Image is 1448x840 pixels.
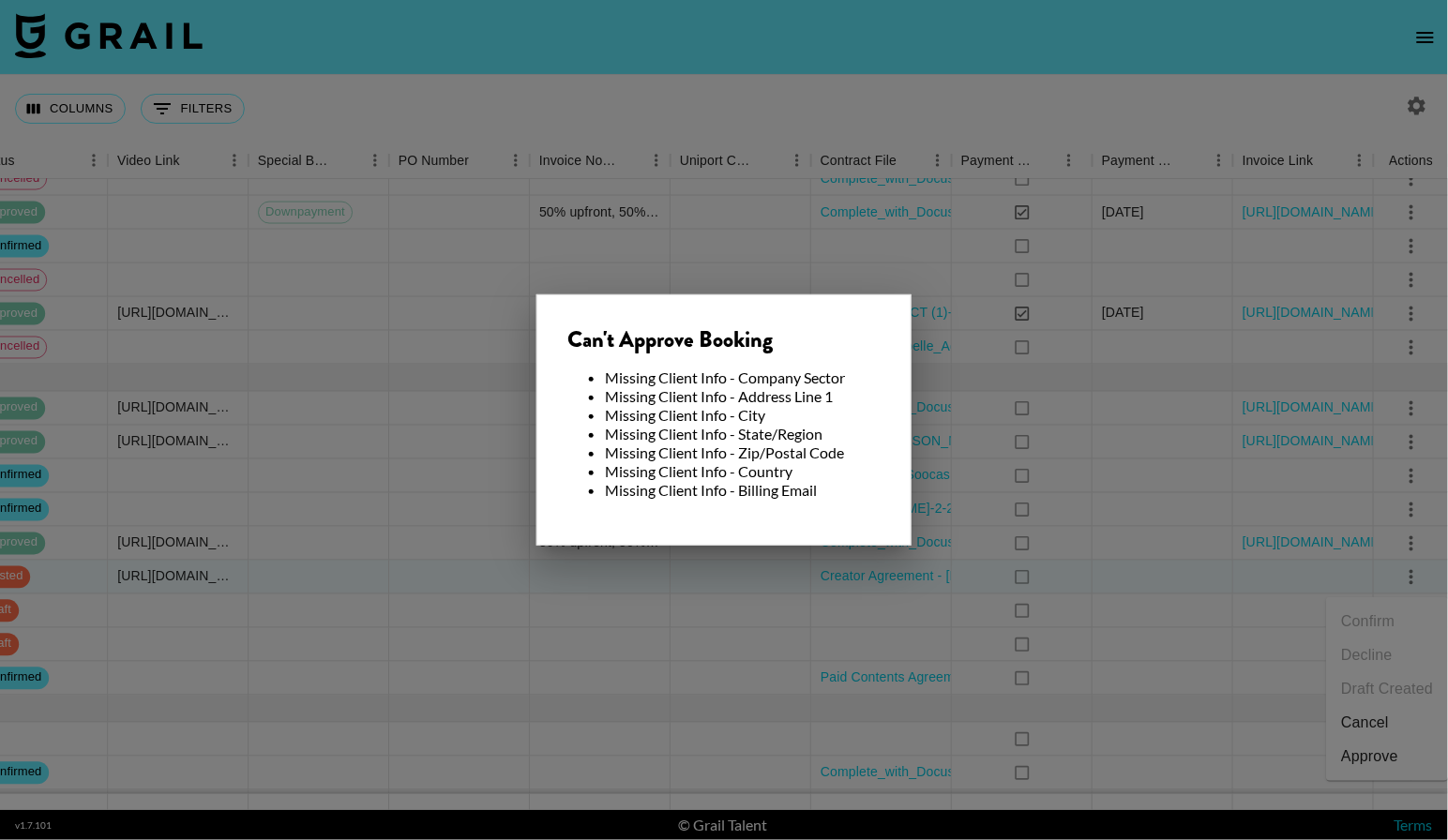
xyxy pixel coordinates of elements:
[605,368,881,387] li: Missing Client Info - Company Sector
[605,462,881,481] li: Missing Client Info - Country
[605,443,881,462] li: Missing Client Info - Zip/Postal Code
[605,481,881,500] li: Missing Client Info - Billing Email
[605,425,881,443] li: Missing Client Info - State/Region
[605,387,881,406] li: Missing Client Info - Address Line 1
[567,325,881,353] div: Can't Approve Booking
[605,406,881,425] li: Missing Client Info - City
